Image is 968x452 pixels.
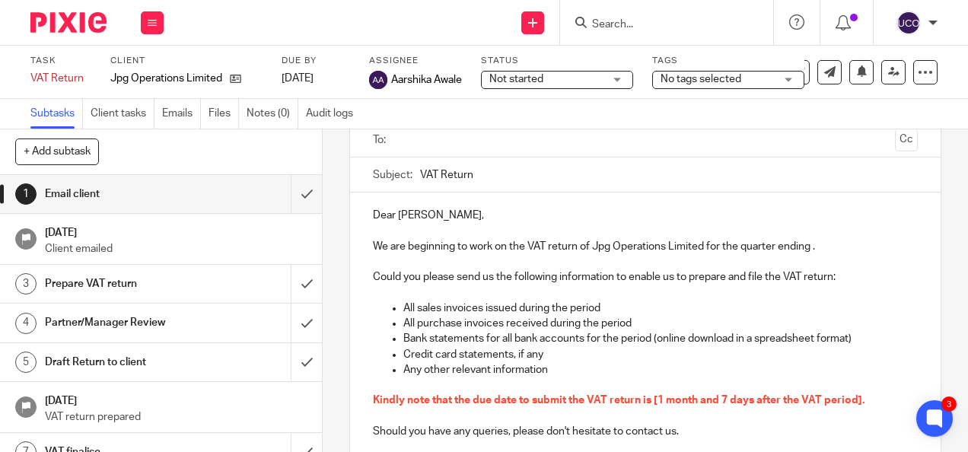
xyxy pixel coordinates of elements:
img: svg%3E [896,11,921,35]
p: Client emailed [45,241,307,256]
span: [DATE] [282,73,314,84]
button: + Add subtask [15,138,99,164]
h1: Partner/Manager Review [45,311,199,334]
div: 4 [15,313,37,334]
div: VAT Return [30,71,91,86]
span: Not started [489,74,543,84]
label: Subject: [373,167,412,183]
a: Audit logs [306,99,361,129]
label: Client [110,55,263,67]
p: We are beginning to work on the VAT return of Jpg Operations Limited for the quarter ending . [373,239,917,254]
label: To: [373,132,390,148]
p: Dear [PERSON_NAME], [373,208,917,223]
a: Notes (0) [247,99,298,129]
a: Files [209,99,239,129]
span: No tags selected [661,74,741,84]
a: Subtasks [30,99,83,129]
label: Tags [652,55,804,67]
h1: Draft Return to client [45,351,199,374]
h1: [DATE] [45,390,307,409]
span: Aarshika Awale [391,72,462,88]
a: Emails [162,99,201,129]
h1: [DATE] [45,221,307,240]
div: 3 [941,396,957,412]
button: Cc [895,129,918,151]
input: Search [591,18,728,32]
p: Any other relevant information [403,362,917,377]
h1: Prepare VAT return [45,272,199,295]
label: Assignee [369,55,462,67]
label: Task [30,55,91,67]
img: svg%3E [369,71,387,89]
p: Credit card statements, if any [403,347,917,362]
a: Client tasks [91,99,154,129]
div: 1 [15,183,37,205]
p: All purchase invoices received during the period [403,316,917,331]
label: Due by [282,55,350,67]
p: Bank statements for all bank accounts for the period (online download in a spreadsheet format) [403,331,917,346]
img: Pixie [30,12,107,33]
p: Should you have any queries, please don't hesitate to contact us. [373,424,917,439]
div: 3 [15,273,37,294]
p: All sales invoices issued during the period [403,301,917,316]
label: Status [481,55,633,67]
div: 5 [15,352,37,373]
p: VAT return prepared [45,409,307,425]
p: Jpg Operations Limited [110,71,222,86]
span: Kindly note that the due date to submit the VAT return is [1 month and 7 days after the VAT period]. [373,395,865,406]
h1: Email client [45,183,199,205]
p: Could you please send us the following information to enable us to prepare and file the VAT return: [373,269,917,285]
